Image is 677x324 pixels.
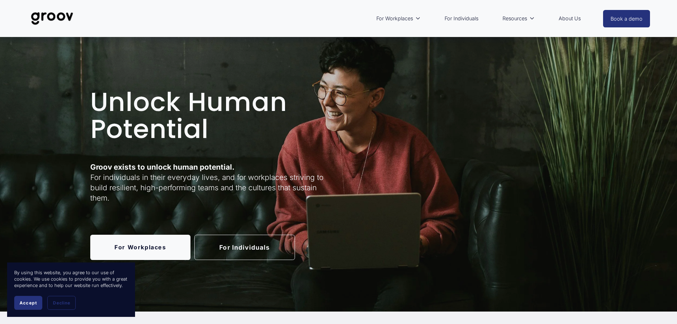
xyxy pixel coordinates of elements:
[194,235,295,260] a: For Individuals
[603,10,650,27] a: Book a demo
[373,10,424,27] a: folder dropdown
[90,89,337,142] h1: Unlock Human Potential
[503,14,527,23] span: Resources
[53,300,70,306] span: Decline
[14,270,128,289] p: By using this website, you agree to our use of cookies. We use cookies to provide you with a grea...
[20,300,37,306] span: Accept
[90,163,235,171] strong: Groov exists to unlock human potential.
[27,7,77,30] img: Groov | Unlock Human Potential at Work and in Life
[376,14,413,23] span: For Workplaces
[14,296,42,310] button: Accept
[90,162,337,203] p: For individuals in their everyday lives, and for workplaces striving to build resilient, high-per...
[7,262,135,317] section: Cookie banner
[555,10,584,27] a: About Us
[90,235,191,260] a: For Workplaces
[47,296,76,310] button: Decline
[441,10,482,27] a: For Individuals
[499,10,538,27] a: folder dropdown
